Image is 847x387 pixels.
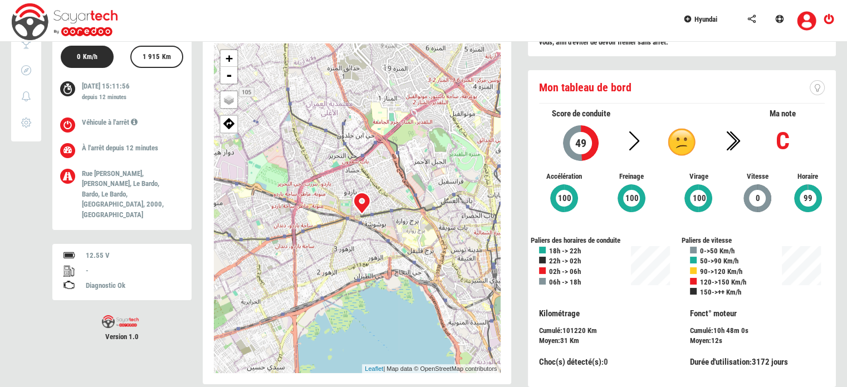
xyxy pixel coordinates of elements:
div: Paliers des horaires de conduite [531,236,682,246]
img: sayartech-logo.png [102,315,139,328]
span: Moyen [539,336,558,345]
span: Cumulé [539,326,560,335]
p: [DATE] 15:11:56 [82,81,175,104]
b: 18h -> 22h [549,247,581,255]
b: 02h -> 06h [549,267,581,276]
span: Version 1.0 [52,332,192,342]
div: | Map data © OpenStreetMap contributors [362,364,500,374]
div: 12.55 V [86,251,180,261]
span: 0 [604,357,608,367]
a: Leaflet [365,365,383,372]
span: Freinage [606,172,657,182]
b: 06h -> 18h [549,278,581,286]
div: Paliers de vitesse [682,236,833,246]
span: 10h 48m 0s [713,326,748,335]
a: Zoom out [221,67,237,84]
label: Km/h [83,52,97,62]
p: Rue [PERSON_NAME], [PERSON_NAME], Le Bardo, Bardo, Le Bardo, [GEOGRAPHIC_DATA], 2000, [GEOGRAPHIC... [82,169,175,221]
div: - [86,266,180,276]
div: : [690,336,825,346]
b: 50->90 Km/h [700,257,738,265]
div: 1 915 [138,47,176,69]
span: Km [587,326,597,335]
a: Layers [221,91,237,108]
b: 120->150 Km/h [700,278,746,286]
div: Diagnostic Ok [86,281,180,291]
span: 100 [557,192,572,205]
span: 101220 [562,326,586,335]
span: 49 [575,136,587,150]
p: Kilométrage [539,308,674,320]
b: 90->120 Km/h [700,267,742,276]
span: 3172 jours [752,357,788,367]
span: 12s [711,336,722,345]
div: : [539,356,674,368]
label: Km [162,52,171,62]
span: 31 [560,336,568,345]
span: Choc(s) détecté(s) [539,357,601,367]
p: Fonct° moteur [690,308,825,320]
b: 0->50 Km/h [700,247,735,255]
a: Zoom in [221,50,237,67]
span: Moyen [690,336,709,345]
span: Afficher ma position sur google map [221,116,237,129]
span: Mon tableau de bord [539,81,631,94]
div: : [531,308,682,346]
span: depuis 12 minutes [106,144,158,152]
p: Véhicule à l'arrêt [82,117,175,128]
b: 22h -> 02h [549,257,581,265]
b: 150->++ Km/h [700,288,741,296]
div: 0 [72,47,102,69]
span: Durée d'utilisation [690,357,750,367]
div: : [682,308,833,346]
label: depuis 12 minutes [82,93,126,102]
span: Km [570,336,579,345]
span: Score de conduite [552,109,610,119]
span: Accélération [539,172,590,182]
div: : [690,356,825,368]
div: : [539,336,674,346]
span: Cumulé [690,326,711,335]
img: directions.png [223,117,235,129]
span: À l'arrêt [82,144,104,152]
